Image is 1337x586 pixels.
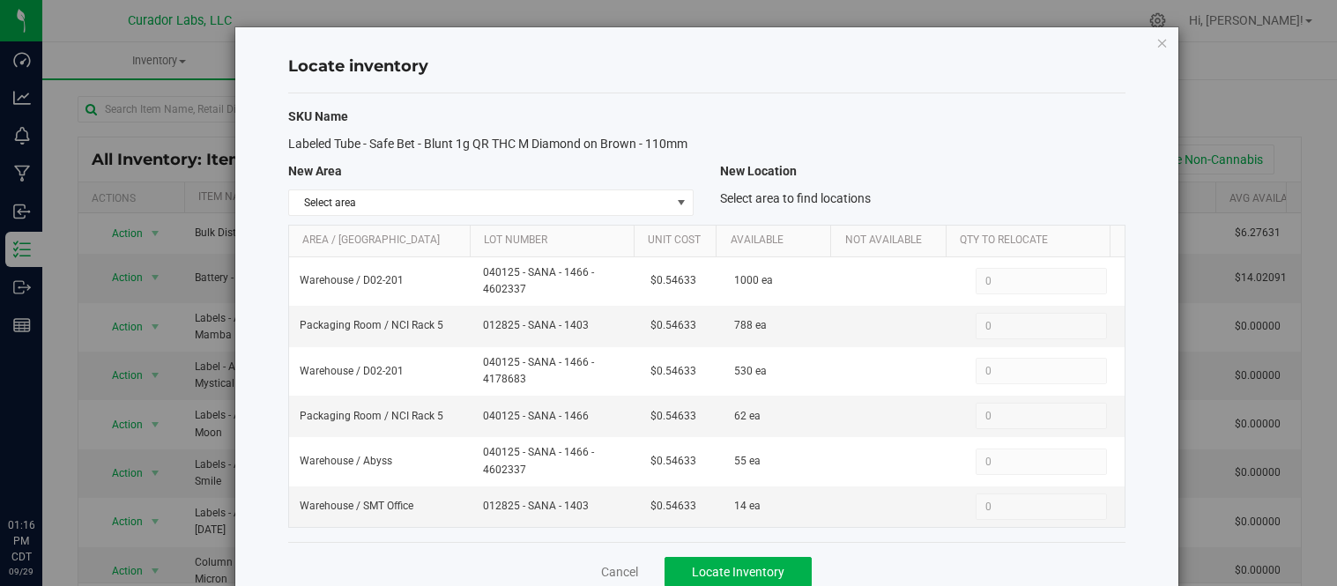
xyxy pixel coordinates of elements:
[734,272,773,289] span: 1000 ea
[650,272,696,289] span: $0.54633
[483,317,629,334] span: 012825 - SANA - 1403
[734,363,767,380] span: 530 ea
[845,234,940,248] a: Not Available
[300,363,404,380] span: Warehouse / D02-201
[300,317,443,334] span: Packaging Room / NCI Rack 5
[288,164,342,178] span: New Area
[483,264,629,298] span: 040125 - SANA - 1466 - 4602337
[288,137,687,151] span: Labeled Tube - Safe Bet - Blunt 1g QR THC M Diamond on Brown - 110mm
[300,498,413,515] span: Warehouse / SMT Office
[288,56,1125,78] h4: Locate inventory
[960,234,1103,248] a: Qty to Relocate
[692,565,784,579] span: Locate Inventory
[734,408,761,425] span: 62 ea
[483,408,629,425] span: 040125 - SANA - 1466
[300,272,404,289] span: Warehouse / D02-201
[650,317,696,334] span: $0.54633
[300,453,392,470] span: Warehouse / Abyss
[731,234,825,248] a: Available
[734,498,761,515] span: 14 ea
[300,408,443,425] span: Packaging Room / NCI Rack 5
[650,498,696,515] span: $0.54633
[289,190,671,215] span: Select area
[648,234,709,248] a: Unit Cost
[18,445,71,498] iframe: Resource center
[601,563,638,581] a: Cancel
[650,453,696,470] span: $0.54633
[734,453,761,470] span: 55 ea
[650,363,696,380] span: $0.54633
[720,164,797,178] span: New Location
[288,109,348,123] span: SKU Name
[720,191,871,205] span: Select area to find locations
[302,234,463,248] a: Area / [GEOGRAPHIC_DATA]
[734,317,767,334] span: 788 ea
[52,442,73,464] iframe: Resource center unread badge
[671,190,693,215] span: select
[483,498,629,515] span: 012825 - SANA - 1403
[650,408,696,425] span: $0.54633
[483,444,629,478] span: 040125 - SANA - 1466 - 4602337
[483,354,629,388] span: 040125 - SANA - 1466 - 4178683
[484,234,628,248] a: Lot Number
